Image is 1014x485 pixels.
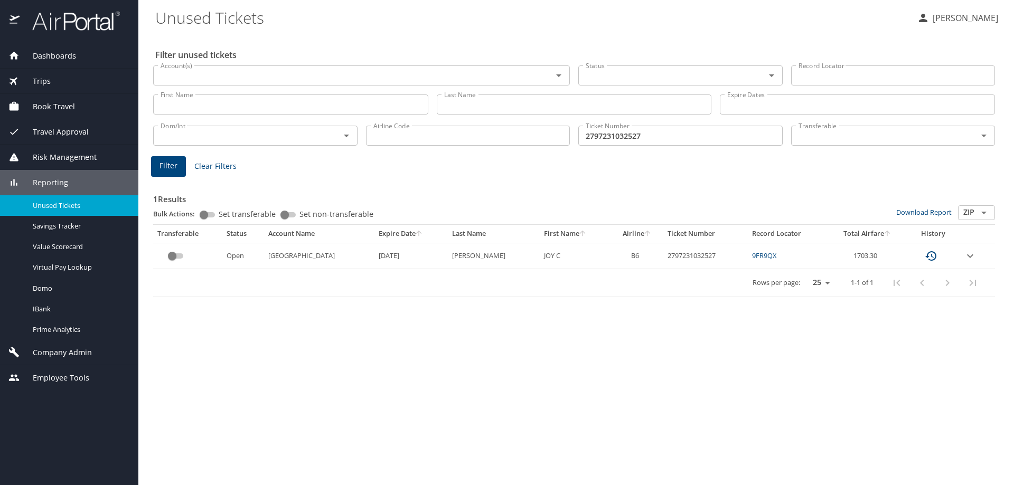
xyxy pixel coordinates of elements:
[21,11,120,31] img: airportal-logo.png
[264,243,374,269] td: [GEOGRAPHIC_DATA]
[828,243,907,269] td: 1703.30
[579,231,587,237] button: sort
[907,225,960,243] th: History
[219,211,276,218] span: Set transferable
[20,372,89,384] span: Employee Tools
[764,68,779,83] button: Open
[663,243,748,269] td: 2797231032527
[20,75,51,87] span: Trips
[551,68,566,83] button: Open
[929,12,998,24] p: [PERSON_NAME]
[977,128,991,143] button: Open
[416,231,423,237] button: sort
[753,279,800,286] p: Rows per page:
[155,46,997,63] h2: Filter unused tickets
[374,243,448,269] td: [DATE]
[33,304,126,314] span: IBank
[540,243,611,269] td: JOY C
[299,211,373,218] span: Set non-transferable
[896,207,952,217] a: Download Report
[20,347,92,358] span: Company Admin
[33,242,126,252] span: Value Scorecard
[851,279,874,286] p: 1-1 of 1
[540,225,611,243] th: First Name
[20,151,97,163] span: Risk Management
[190,157,241,176] button: Clear Filters
[374,225,448,243] th: Expire Date
[828,225,907,243] th: Total Airfare
[964,250,977,262] button: expand row
[977,205,991,220] button: Open
[913,8,1002,27] button: [PERSON_NAME]
[33,201,126,211] span: Unused Tickets
[33,221,126,231] span: Savings Tracker
[752,251,776,260] a: 9FR9QX
[153,209,203,218] p: Bulk Actions:
[663,225,748,243] th: Ticket Number
[33,325,126,335] span: Prime Analytics
[20,101,75,112] span: Book Travel
[631,251,639,260] span: B6
[155,1,908,34] h1: Unused Tickets
[33,262,126,272] span: Virtual Pay Lookup
[804,275,834,291] select: rows per page
[153,225,995,297] table: custom pagination table
[153,187,995,205] h3: 1 Results
[448,243,540,269] td: [PERSON_NAME]
[159,159,177,173] span: Filter
[644,231,652,237] button: sort
[222,243,264,269] td: Open
[611,225,663,243] th: Airline
[222,225,264,243] th: Status
[151,156,186,177] button: Filter
[20,177,68,188] span: Reporting
[10,11,21,31] img: icon-airportal.png
[748,225,828,243] th: Record Locator
[33,283,126,293] span: Domo
[884,231,891,237] button: sort
[157,229,218,239] div: Transferable
[448,225,540,243] th: Last Name
[339,128,354,143] button: Open
[20,126,89,138] span: Travel Approval
[194,160,237,173] span: Clear Filters
[264,225,374,243] th: Account Name
[20,50,76,62] span: Dashboards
